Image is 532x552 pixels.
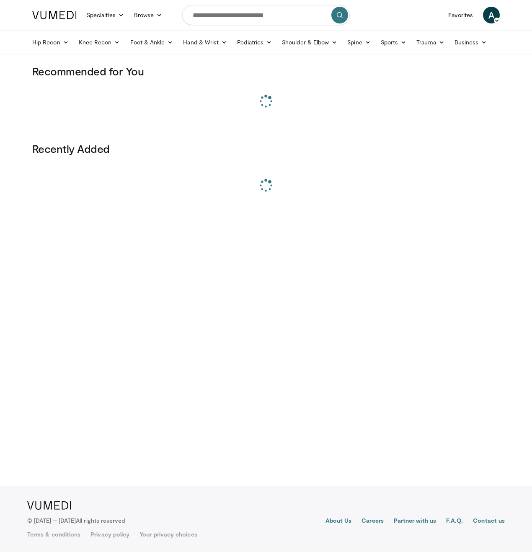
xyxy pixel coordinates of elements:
[32,142,500,155] h3: Recently Added
[473,516,505,526] a: Contact us
[449,34,492,51] a: Business
[129,7,168,23] a: Browse
[182,5,350,25] input: Search topics, interventions
[90,530,129,539] a: Privacy policy
[411,34,449,51] a: Trauma
[342,34,375,51] a: Spine
[82,7,129,23] a: Specialties
[277,34,342,51] a: Shoulder & Elbow
[394,516,436,526] a: Partner with us
[483,7,500,23] a: A
[446,516,463,526] a: F.A.Q.
[74,34,125,51] a: Knee Recon
[27,501,71,510] img: VuMedi Logo
[27,34,74,51] a: Hip Recon
[76,517,125,524] span: All rights reserved
[232,34,277,51] a: Pediatrics
[178,34,232,51] a: Hand & Wrist
[139,530,197,539] a: Your privacy choices
[325,516,352,526] a: About Us
[32,11,77,19] img: VuMedi Logo
[376,34,412,51] a: Sports
[362,516,384,526] a: Careers
[27,530,80,539] a: Terms & conditions
[27,516,125,525] p: © [DATE] – [DATE]
[125,34,178,51] a: Foot & Ankle
[32,64,500,78] h3: Recommended for You
[443,7,478,23] a: Favorites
